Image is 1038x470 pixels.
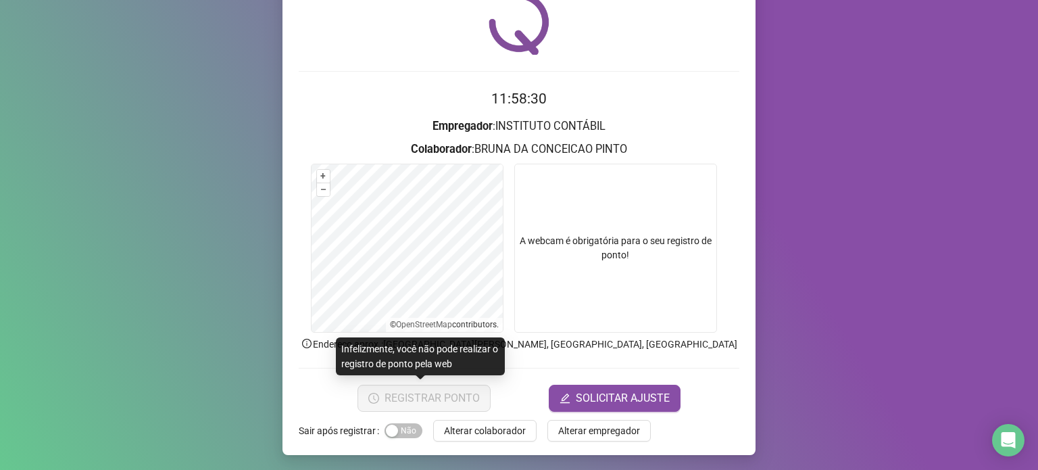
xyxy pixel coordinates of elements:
span: Alterar colaborador [444,423,526,438]
button: + [317,170,330,183]
button: – [317,183,330,196]
label: Sair após registrar [299,420,385,442]
button: Alterar colaborador [433,420,537,442]
span: Alterar empregador [558,423,640,438]
strong: Empregador [432,120,493,133]
a: OpenStreetMap [396,320,452,329]
time: 11:58:30 [491,91,547,107]
span: SOLICITAR AJUSTE [576,390,670,406]
li: © contributors. [390,320,499,329]
div: Open Intercom Messenger [992,424,1024,456]
div: A webcam é obrigatória para o seu registro de ponto! [514,164,717,333]
h3: : BRUNA DA CONCEICAO PINTO [299,141,739,158]
button: Alterar empregador [547,420,651,442]
span: edit [560,393,570,404]
p: Endereço aprox. : [GEOGRAPHIC_DATA][PERSON_NAME], [GEOGRAPHIC_DATA], [GEOGRAPHIC_DATA] [299,337,739,352]
strong: Colaborador [411,143,472,156]
h3: : INSTITUTO CONTÁBIL [299,118,739,135]
button: editSOLICITAR AJUSTE [549,385,681,412]
span: info-circle [301,337,313,350]
button: REGISTRAR PONTO [357,385,491,412]
div: Infelizmente, você não pode realizar o registro de ponto pela web [336,337,505,375]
